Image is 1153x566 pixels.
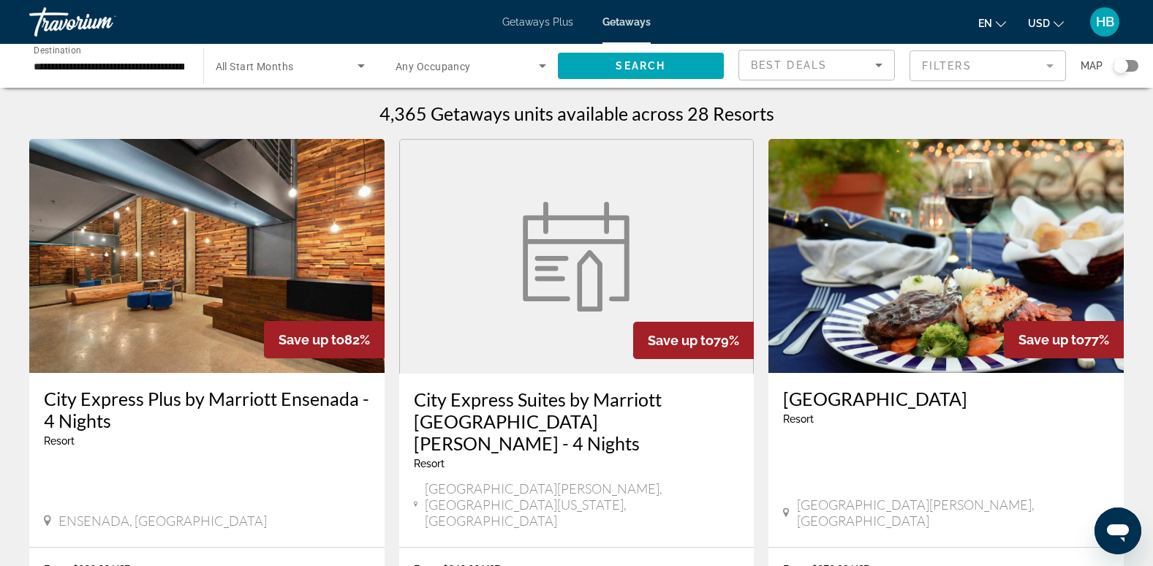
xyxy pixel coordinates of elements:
[558,53,725,79] button: Search
[978,12,1006,34] button: Change language
[414,388,740,454] a: City Express Suites by Marriott [GEOGRAPHIC_DATA][PERSON_NAME] - 4 Nights
[1081,56,1103,76] span: Map
[29,139,385,373] img: F134O01X.jpg
[44,435,75,447] span: Resort
[44,388,370,431] a: City Express Plus by Marriott Ensenada - 4 Nights
[978,18,992,29] span: en
[602,16,651,28] a: Getaways
[396,61,471,72] span: Any Occupancy
[502,16,573,28] a: Getaways Plus
[1004,321,1124,358] div: 77%
[616,60,665,72] span: Search
[264,321,385,358] div: 82%
[1095,507,1141,554] iframe: Button to launch messaging window
[1028,18,1050,29] span: USD
[768,139,1124,373] img: ii_lgf4.jpg
[910,50,1066,82] button: Filter
[797,497,1109,529] span: [GEOGRAPHIC_DATA][PERSON_NAME], [GEOGRAPHIC_DATA]
[216,61,294,72] span: All Start Months
[279,332,344,347] span: Save up to
[633,322,754,359] div: 79%
[379,102,774,124] h1: 4,365 Getaways units available across 28 Resorts
[648,333,714,348] span: Save up to
[1018,332,1084,347] span: Save up to
[1086,7,1124,37] button: User Menu
[751,59,827,71] span: Best Deals
[751,56,882,74] mat-select: Sort by
[414,458,445,469] span: Resort
[1096,15,1114,29] span: HB
[34,45,81,55] span: Destination
[1028,12,1064,34] button: Change currency
[514,202,638,312] img: week.svg
[783,413,814,425] span: Resort
[58,513,267,529] span: ENSENADA, [GEOGRAPHIC_DATA]
[425,480,739,529] span: [GEOGRAPHIC_DATA][PERSON_NAME], [GEOGRAPHIC_DATA][US_STATE], [GEOGRAPHIC_DATA]
[29,3,175,41] a: Travorium
[783,388,1109,410] a: [GEOGRAPHIC_DATA]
